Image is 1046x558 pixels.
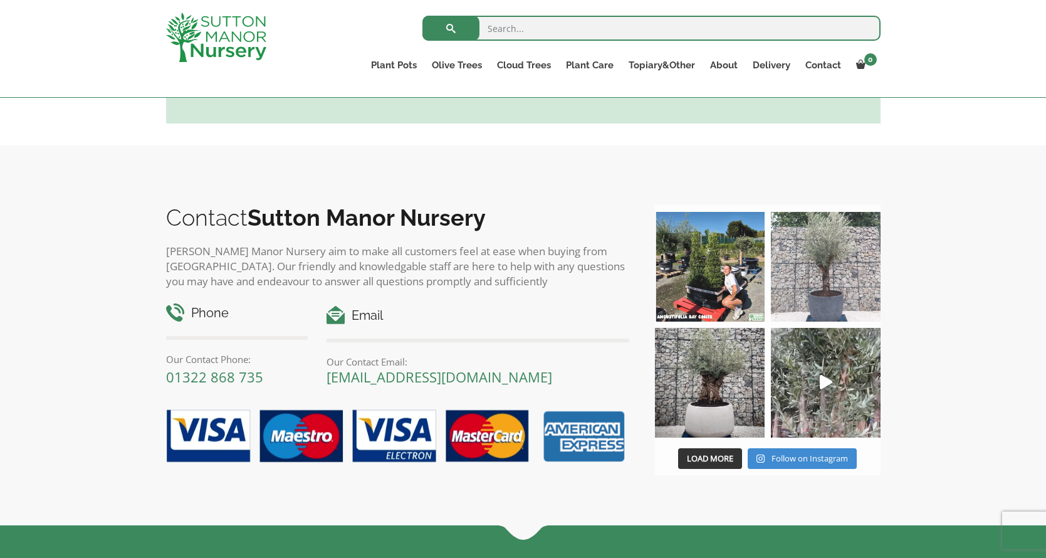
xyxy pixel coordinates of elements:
[756,454,765,463] svg: Instagram
[424,56,489,74] a: Olive Trees
[687,453,733,464] span: Load More
[166,303,308,323] h4: Phone
[166,367,263,386] a: 01322 868 735
[248,204,486,231] b: Sutton Manor Nursery
[655,328,765,438] img: Check out this beauty we potted at our nursery today ❤️‍🔥 A huge, ancient gnarled Olive tree plan...
[849,56,881,74] a: 0
[327,354,629,369] p: Our Contact Email:
[771,453,848,464] span: Follow on Instagram
[166,244,630,289] p: [PERSON_NAME] Manor Nursery aim to make all customers feel at ease when buying from [GEOGRAPHIC_D...
[621,56,703,74] a: Topiary&Other
[489,56,558,74] a: Cloud Trees
[363,56,424,74] a: Plant Pots
[771,328,881,438] img: New arrivals Monday morning of beautiful olive trees 🤩🤩 The weather is beautiful this summer, gre...
[748,448,856,470] a: Instagram Follow on Instagram
[678,448,742,470] button: Load More
[771,212,881,322] img: A beautiful multi-stem Spanish Olive tree potted in our luxurious fibre clay pots 😍😍
[327,306,629,325] h4: Email
[864,53,877,66] span: 0
[771,328,881,438] a: Play
[820,375,832,389] svg: Play
[166,204,630,231] h2: Contact
[703,56,745,74] a: About
[655,212,765,322] img: Our elegant & picturesque Angustifolia Cones are an exquisite addition to your Bay Tree collectio...
[166,13,266,62] img: logo
[327,367,552,386] a: [EMAIL_ADDRESS][DOMAIN_NAME]
[166,352,308,367] p: Our Contact Phone:
[558,56,621,74] a: Plant Care
[422,16,881,41] input: Search...
[745,56,798,74] a: Delivery
[157,403,630,471] img: payment-options.png
[798,56,849,74] a: Contact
